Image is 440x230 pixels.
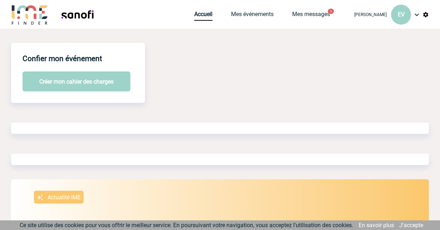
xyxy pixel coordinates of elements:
[231,11,274,21] a: Mes événements
[359,222,394,229] a: En savoir plus
[398,11,405,18] span: EV
[354,12,387,17] span: [PERSON_NAME]
[11,4,48,25] img: IME-Finder
[194,11,212,21] a: Accueil
[399,222,423,229] a: J'accepte
[20,222,353,229] span: Ce site utilise des cookies pour vous offrir le meilleur service. En poursuivant votre navigation...
[47,194,81,201] p: Actualité IME
[22,54,102,63] h4: Confier mon événement
[292,11,330,21] a: Mes messages
[328,9,334,14] button: 1
[22,71,130,91] button: Créer mon cahier des charges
